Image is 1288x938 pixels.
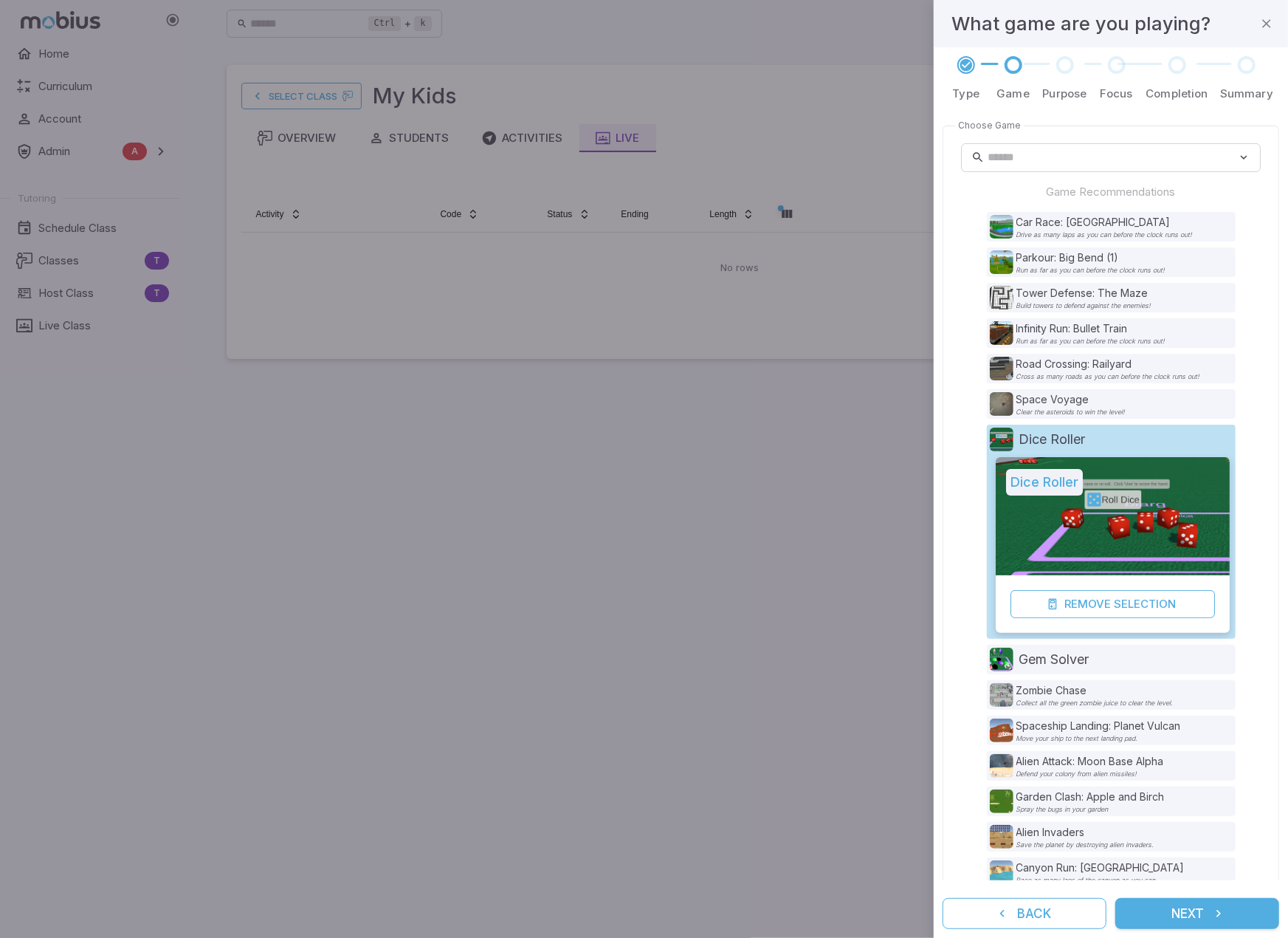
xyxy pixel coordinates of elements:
p: Save the planet by destroying alien invaders. [1016,841,1154,849]
p: Run as far as you can before the clock runs out! [1016,338,1165,345]
img: Canyon Run: Red Rock Canyon [990,860,1013,884]
p: Type [953,86,980,102]
p: Build towers to defend against the enemies! [1016,302,1151,309]
p: Zombie Chase [1016,683,1174,698]
p: Move your ship to the next landing pad. [1016,735,1181,742]
img: Spaceship Landing: Planet Vulcan [990,719,1013,742]
img: Alien Invaders [990,825,1013,849]
p: Dice Roller [1019,429,1086,450]
p: Game Recommendations [1047,184,1176,200]
p: Run as far as you can before the clock runs out! [1016,267,1165,274]
img: Space Voyage [990,392,1013,416]
legend: Choose Game [955,120,1024,131]
p: Canyon Run: [GEOGRAPHIC_DATA] [1016,860,1185,875]
p: Focus [1101,86,1133,102]
img: Zombie Chase [990,683,1013,707]
img: Road Crossing: Railyard [990,357,1013,380]
p: Garden Clash: Apple and Birch [1016,790,1165,804]
p: Collect all the green zombie juice to clear the level. [1016,699,1174,707]
h5: Dice Roller [1006,469,1083,496]
img: Gem Solver [990,648,1013,671]
p: Gem Solver [1019,649,1089,670]
p: Road Crossing: Railyard [1016,357,1200,372]
p: Infinity Run: Bullet Train [1016,321,1165,336]
img: Car Race: Crystal Lake [990,215,1013,239]
img: Dice Roller [990,428,1013,451]
img: Alien Attack: Moon Base Alpha [990,754,1013,778]
p: Game [996,86,1030,102]
h4: What game are you playing? [951,9,1210,38]
p: Completion [1146,86,1208,102]
p: Spray the bugs in your garden [1016,806,1165,813]
img: Parkour: Big Bend (1) [990,250,1013,274]
p: Defend your colony from alien missiles! [1016,770,1164,778]
img: Garden Clash: Apple and Birch [990,790,1013,813]
p: Space Voyage [1016,392,1126,407]
p: Summary [1220,86,1273,102]
p: Spaceship Landing: Planet Vulcan [1016,719,1181,733]
button: Remove Selection [1010,590,1215,618]
p: Alien Attack: Moon Base Alpha [1016,754,1164,769]
img: Tower Defense: The Maze [990,286,1013,309]
button: Next [1115,898,1279,929]
p: Clear the asteroids to win the level! [1016,408,1126,416]
p: Purpose [1043,86,1087,102]
p: Tower Defense: The Maze [1016,286,1151,301]
p: Drive as many laps as you can before the clock runs out! [1016,231,1193,239]
p: Alien Invaders [1016,825,1154,840]
img: Infinity Run: Bullet Train [990,321,1013,345]
p: Car Race: [GEOGRAPHIC_DATA] [1016,215,1193,230]
p: Cross as many roads as you can before the clock runs out! [1016,373,1200,380]
button: Back [943,898,1106,929]
p: Race as many laps of the canyon as you can [1016,877,1185,884]
p: Parkour: Big Bend (1) [1016,250,1165,265]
